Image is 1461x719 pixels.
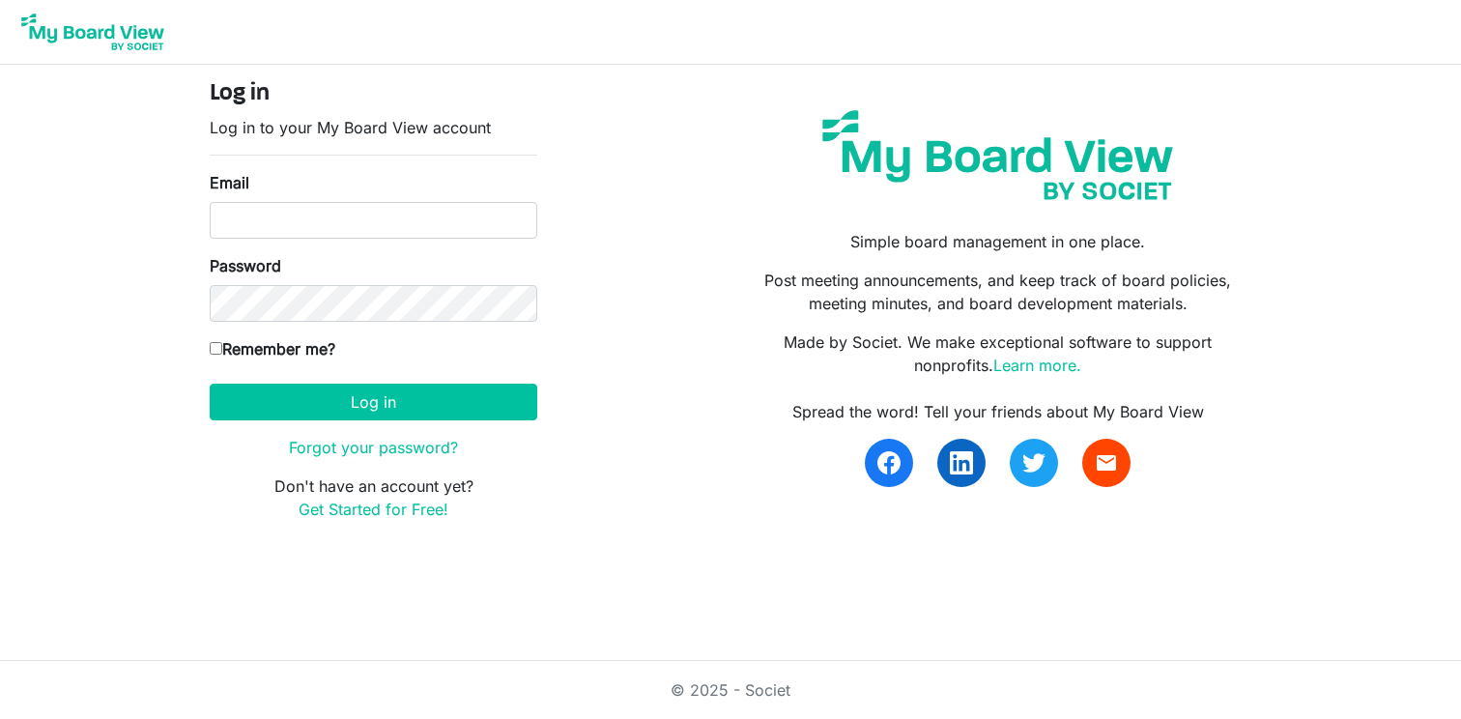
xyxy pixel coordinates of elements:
img: facebook.svg [877,451,901,475]
input: Remember me? [210,342,222,355]
a: Get Started for Free! [299,500,448,519]
a: Learn more. [993,356,1081,375]
h4: Log in [210,80,537,108]
div: Spread the word! Tell your friends about My Board View [745,400,1251,423]
p: Made by Societ. We make exceptional software to support nonprofits. [745,331,1251,377]
label: Remember me? [210,337,335,360]
p: Simple board management in one place. [745,230,1251,253]
p: Log in to your My Board View account [210,116,537,139]
button: Log in [210,384,537,420]
a: email [1082,439,1131,487]
img: My Board View Logo [15,8,170,56]
p: Don't have an account yet? [210,475,537,521]
span: email [1095,451,1118,475]
a: © 2025 - Societ [671,680,790,700]
label: Email [210,171,249,194]
label: Password [210,254,281,277]
img: linkedin.svg [950,451,973,475]
a: Forgot your password? [289,438,458,457]
img: twitter.svg [1022,451,1046,475]
img: my-board-view-societ.svg [808,96,1188,215]
p: Post meeting announcements, and keep track of board policies, meeting minutes, and board developm... [745,269,1251,315]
